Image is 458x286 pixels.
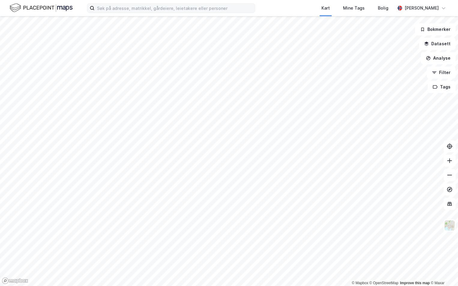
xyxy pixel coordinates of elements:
div: Mine Tags [343,4,365,12]
button: Datasett [419,38,456,50]
button: Filter [427,67,456,79]
button: Bokmerker [415,23,456,35]
div: [PERSON_NAME] [405,4,439,12]
input: Søk på adresse, matrikkel, gårdeiere, leietakere eller personer [95,4,255,13]
a: Mapbox homepage [2,277,28,284]
img: Z [444,220,455,231]
div: Bolig [378,4,388,12]
a: Mapbox [352,281,368,285]
a: OpenStreetMap [369,281,399,285]
div: Kart [321,4,330,12]
img: logo.f888ab2527a4732fd821a326f86c7f29.svg [10,3,73,13]
button: Analyse [421,52,456,64]
a: Improve this map [400,281,430,285]
iframe: Chat Widget [428,257,458,286]
button: Tags [428,81,456,93]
